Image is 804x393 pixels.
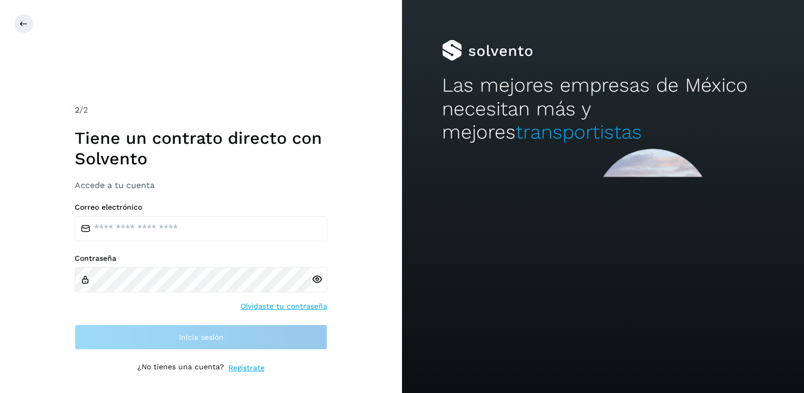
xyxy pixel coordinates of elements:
[75,180,327,190] h3: Accede a tu cuenta
[75,105,79,115] span: 2
[75,325,327,350] button: Inicia sesión
[137,362,224,374] p: ¿No tienes una cuenta?
[75,203,327,212] label: Correo electrónico
[240,301,327,312] a: Olvidaste tu contraseña
[75,254,327,263] label: Contraseña
[179,333,224,341] span: Inicia sesión
[75,104,327,116] div: /2
[75,128,327,169] h1: Tiene un contrato directo con Solvento
[228,362,265,374] a: Regístrate
[442,74,763,144] h2: Las mejores empresas de México necesitan más y mejores
[516,121,642,143] span: transportistas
